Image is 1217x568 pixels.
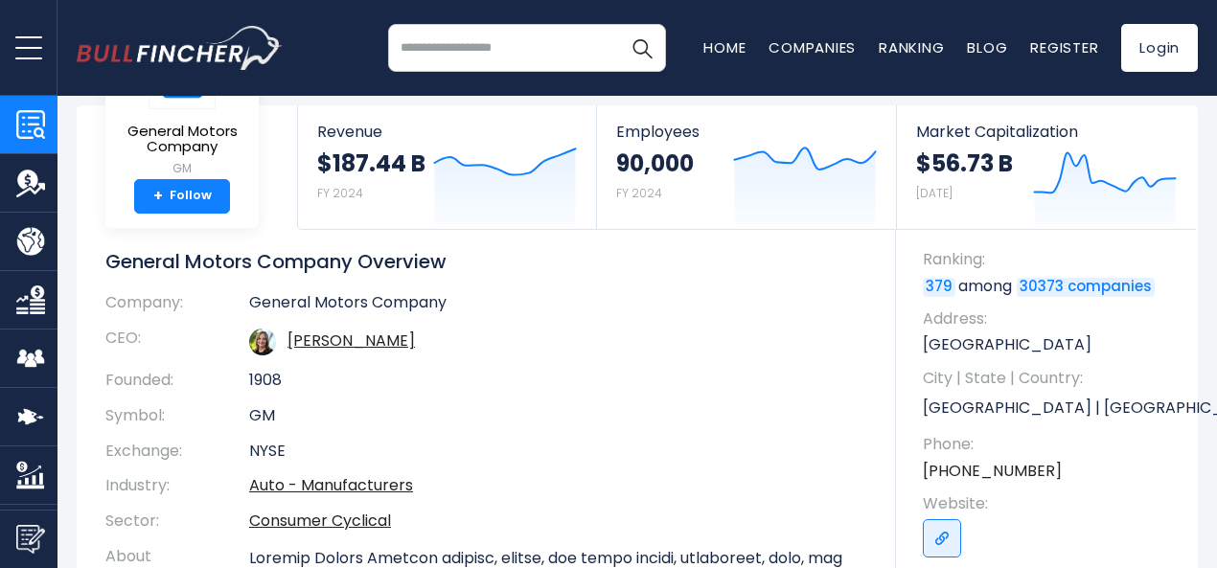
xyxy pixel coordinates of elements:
th: Founded: [105,363,249,398]
a: Companies [769,37,856,57]
small: FY 2024 [616,185,662,201]
button: Search [618,24,666,72]
img: bullfincher logo [77,26,283,70]
small: FY 2024 [317,185,363,201]
a: Login [1121,24,1198,72]
a: 30373 companies [1017,278,1155,297]
th: Company: [105,293,249,321]
span: City | State | Country: [923,368,1179,389]
th: Exchange: [105,434,249,469]
th: Sector: [105,504,249,539]
a: Go to link [923,519,961,557]
a: Market Capitalization $56.73 B [DATE] [897,105,1196,229]
th: Industry: [105,468,249,504]
strong: + [153,188,163,205]
a: General Motors Company GM [120,44,244,179]
strong: $56.73 B [916,148,1013,178]
span: Website: [923,493,1179,514]
span: General Motors Company [121,124,243,155]
a: Home [703,37,746,57]
img: mary-t-barra.jpg [249,329,276,355]
a: Revenue $187.44 B FY 2024 [298,105,596,229]
th: CEO: [105,321,249,363]
a: Ranking [879,37,944,57]
a: [PHONE_NUMBER] [923,461,1062,482]
th: Symbol: [105,398,249,434]
p: [GEOGRAPHIC_DATA] [923,334,1179,355]
a: Go to homepage [77,26,283,70]
td: GM [249,398,867,434]
small: GM [121,160,243,177]
a: Register [1030,37,1098,57]
span: Phone: [923,434,1179,455]
a: 379 [923,278,955,297]
small: [DATE] [916,185,953,201]
span: Employees [616,123,876,141]
p: [GEOGRAPHIC_DATA] | [GEOGRAPHIC_DATA] | US [923,394,1179,422]
a: Auto - Manufacturers [249,474,413,496]
a: Consumer Cyclical [249,510,391,532]
p: among [923,276,1179,297]
h1: General Motors Company Overview [105,249,867,274]
td: NYSE [249,434,867,469]
a: Blog [967,37,1007,57]
span: Ranking: [923,249,1179,270]
a: +Follow [134,179,230,214]
strong: 90,000 [616,148,694,178]
a: Employees 90,000 FY 2024 [597,105,895,229]
span: Revenue [317,123,577,141]
td: General Motors Company [249,293,867,321]
a: ceo [287,329,415,352]
td: 1908 [249,363,867,398]
span: Market Capitalization [916,123,1177,141]
strong: $187.44 B [317,148,425,178]
span: Address: [923,308,1179,329]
